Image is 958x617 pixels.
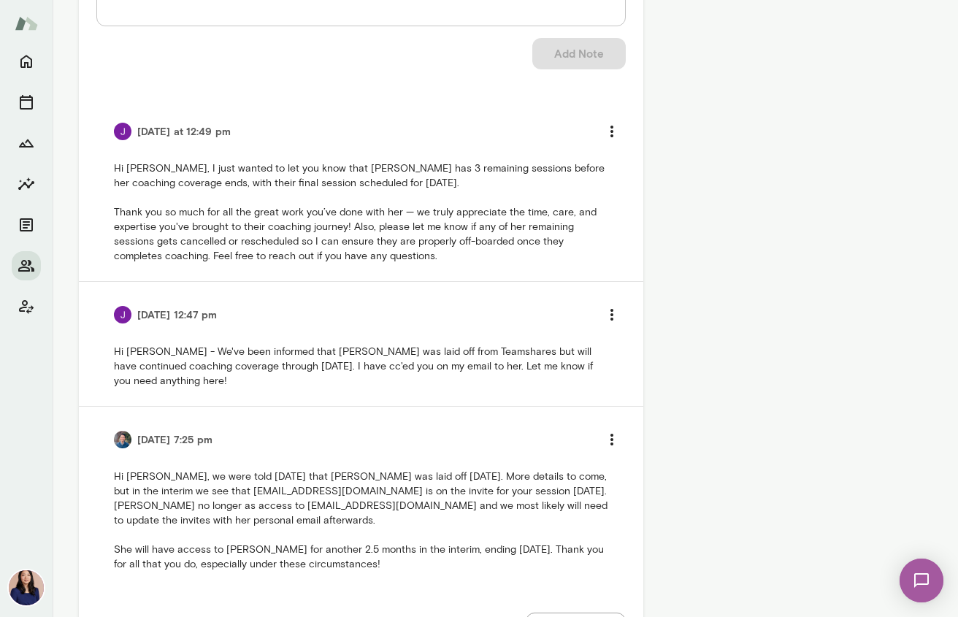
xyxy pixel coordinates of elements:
img: Jocelyn Grodin [114,123,131,140]
button: Documents [12,210,41,239]
button: Client app [12,292,41,321]
button: more [597,116,627,147]
img: Mento [15,9,38,37]
button: Members [12,251,41,280]
button: Sessions [12,88,41,117]
button: Insights [12,169,41,199]
button: Growth Plan [12,129,41,158]
h6: [DATE] 12:47 pm [137,307,218,322]
img: Leah Kim [9,570,44,605]
button: more [597,299,627,330]
p: Hi [PERSON_NAME], I just wanted to let you know that [PERSON_NAME] has 3 remaining sessions befor... [114,161,608,264]
p: Hi [PERSON_NAME] - We've been informed that [PERSON_NAME] was laid off from Teamshares but will h... [114,345,608,388]
img: Jocelyn Grodin [114,306,131,323]
h6: [DATE] 7:25 pm [137,432,212,447]
img: Alex Yu [114,431,131,448]
h6: [DATE] at 12:49 pm [137,124,231,139]
button: more [597,424,627,455]
button: Home [12,47,41,76]
p: Hi [PERSON_NAME], we were told [DATE] that [PERSON_NAME] was laid off [DATE]. More details to com... [114,470,608,572]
